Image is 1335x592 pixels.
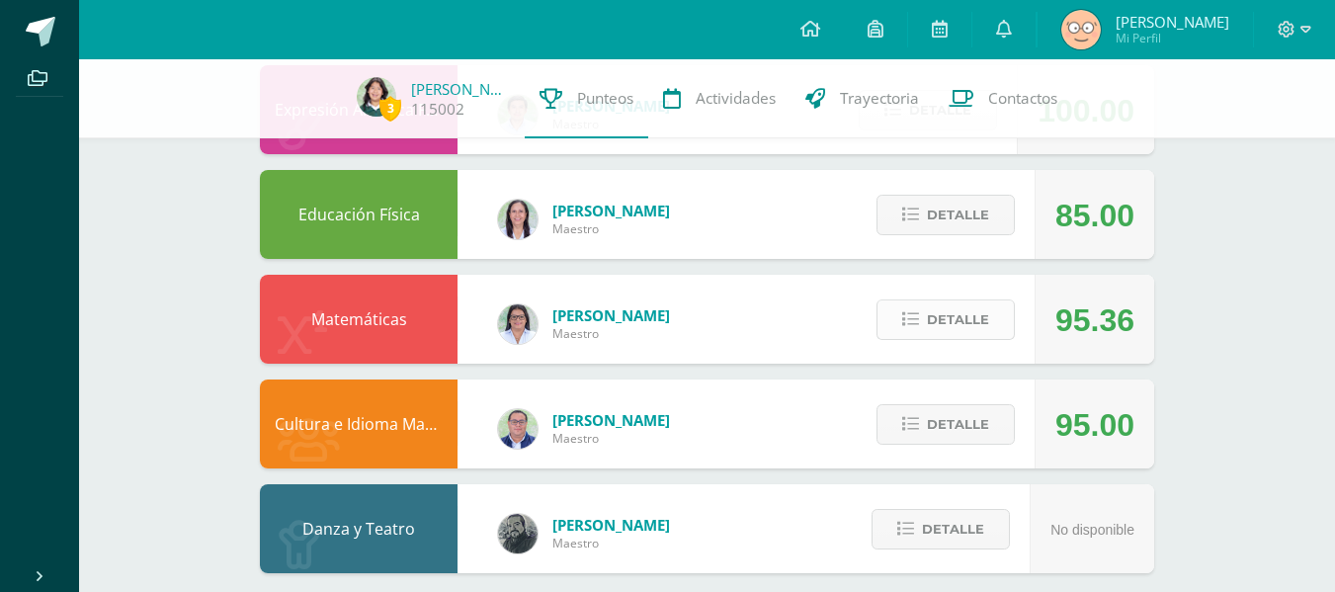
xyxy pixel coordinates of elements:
span: Contactos [988,88,1057,109]
span: Detalle [927,301,989,338]
span: Detalle [922,511,984,548]
a: Contactos [934,59,1072,138]
span: [PERSON_NAME] [552,515,670,535]
span: 3 [379,96,401,121]
span: [PERSON_NAME] [552,305,670,325]
div: Cultura e Idioma Maya, Garífuna o Xinka [260,380,458,468]
span: [PERSON_NAME] [552,201,670,220]
span: Maestro [552,220,670,237]
button: Detalle [876,299,1015,340]
span: Detalle [927,197,989,233]
img: 8af19cf04de0ae0b6fa021c291ba4e00.png [1061,10,1101,49]
span: Actividades [696,88,776,109]
div: Danza y Teatro [260,484,458,573]
a: 115002 [411,99,464,120]
a: Trayectoria [791,59,934,138]
span: [PERSON_NAME] [552,410,670,430]
span: Maestro [552,535,670,551]
span: Trayectoria [840,88,919,109]
span: Maestro [552,430,670,447]
span: Detalle [927,406,989,443]
div: Matemáticas [260,275,458,364]
div: 95.00 [1055,381,1134,469]
a: [PERSON_NAME] [411,79,510,99]
button: Detalle [876,195,1015,235]
div: Educación Física [260,170,458,259]
button: Detalle [872,509,1010,550]
span: Mi Perfil [1116,30,1229,46]
span: Maestro [552,325,670,342]
div: 95.36 [1055,276,1134,365]
img: c1c1b07ef08c5b34f56a5eb7b3c08b85.png [498,409,538,449]
span: [PERSON_NAME] [1116,12,1229,32]
img: 341d98b4af7301a051bfb6365f8299c3.png [498,304,538,344]
span: Punteos [577,88,633,109]
a: Punteos [525,59,648,138]
img: 881e1af756ec811c0895067eb3863392.png [357,77,396,117]
div: 85.00 [1055,171,1134,260]
img: f77eda19ab9d4901e6803b4611072024.png [498,200,538,239]
button: Detalle [876,404,1015,445]
span: No disponible [1050,522,1134,538]
img: 8ba24283638e9cc0823fe7e8b79ee805.png [498,514,538,553]
a: Actividades [648,59,791,138]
